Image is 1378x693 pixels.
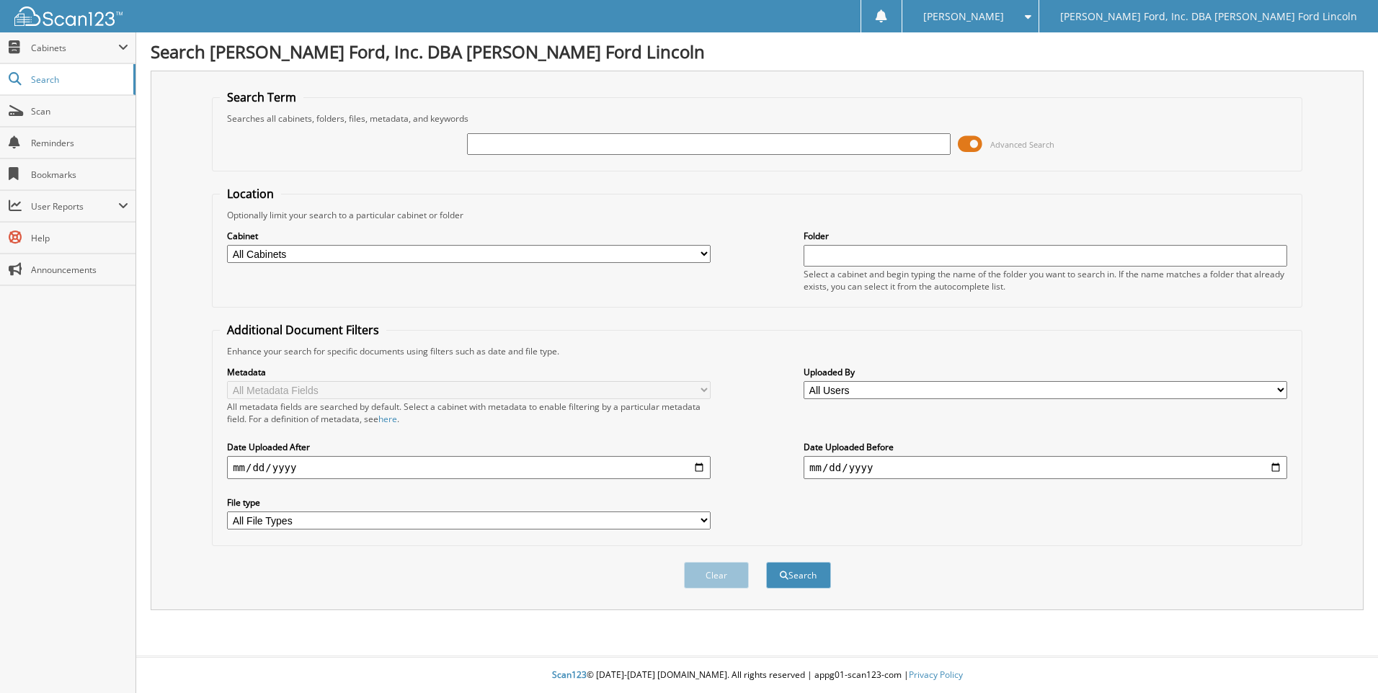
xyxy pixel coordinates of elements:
[227,456,711,479] input: start
[220,112,1294,125] div: Searches all cabinets, folders, files, metadata, and keywords
[990,139,1054,150] span: Advanced Search
[804,456,1287,479] input: end
[684,562,749,589] button: Clear
[151,40,1364,63] h1: Search [PERSON_NAME] Ford, Inc. DBA [PERSON_NAME] Ford Lincoln
[1306,624,1378,693] iframe: Chat Widget
[14,6,123,26] img: scan123-logo-white.svg
[227,496,711,509] label: File type
[220,209,1294,221] div: Optionally limit your search to a particular cabinet or folder
[227,230,711,242] label: Cabinet
[227,441,711,453] label: Date Uploaded After
[804,366,1287,378] label: Uploaded By
[804,441,1287,453] label: Date Uploaded Before
[804,268,1287,292] div: Select a cabinet and begin typing the name of the folder you want to search in. If the name match...
[220,89,303,105] legend: Search Term
[31,200,118,213] span: User Reports
[31,137,128,149] span: Reminders
[220,186,281,202] legend: Location
[552,669,587,681] span: Scan123
[923,12,1004,21] span: [PERSON_NAME]
[31,264,128,276] span: Announcements
[1060,12,1357,21] span: [PERSON_NAME] Ford, Inc. DBA [PERSON_NAME] Ford Lincoln
[227,401,711,425] div: All metadata fields are searched by default. Select a cabinet with metadata to enable filtering b...
[31,73,126,86] span: Search
[31,169,128,181] span: Bookmarks
[31,232,128,244] span: Help
[766,562,831,589] button: Search
[220,345,1294,357] div: Enhance your search for specific documents using filters such as date and file type.
[909,669,963,681] a: Privacy Policy
[31,42,118,54] span: Cabinets
[31,105,128,117] span: Scan
[220,322,386,338] legend: Additional Document Filters
[378,413,397,425] a: here
[227,366,711,378] label: Metadata
[136,658,1378,693] div: © [DATE]-[DATE] [DOMAIN_NAME]. All rights reserved | appg01-scan123-com |
[804,230,1287,242] label: Folder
